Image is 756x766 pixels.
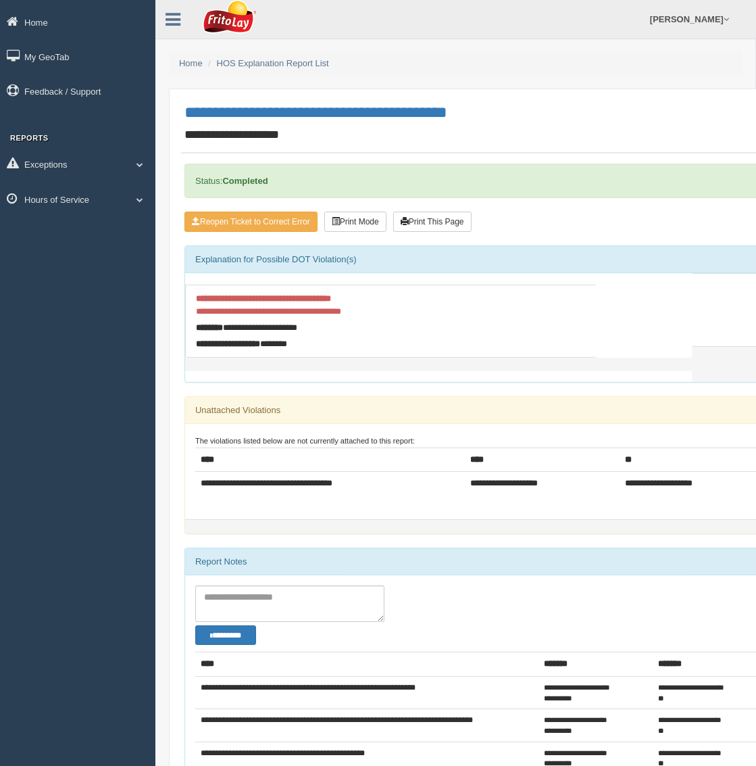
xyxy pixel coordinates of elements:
[222,176,268,186] strong: Completed
[324,212,386,232] button: Print Mode
[195,437,415,445] small: The violations listed below are not currently attached to this report:
[184,212,318,232] button: Reopen Ticket
[217,58,329,68] a: HOS Explanation Report List
[393,212,472,232] button: Print This Page
[195,625,256,646] button: Change Filter Options
[179,58,203,68] a: Home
